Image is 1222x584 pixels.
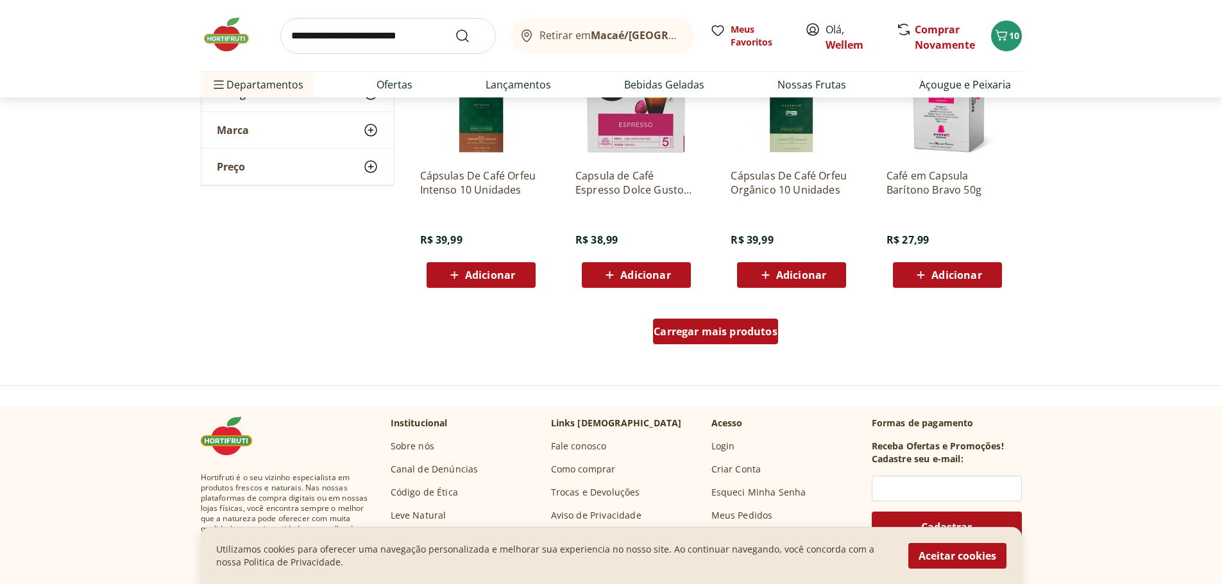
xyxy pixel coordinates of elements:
[872,512,1022,542] button: Cadastrar
[921,522,972,532] span: Cadastrar
[551,417,682,430] p: Links [DEMOGRAPHIC_DATA]
[201,472,370,544] span: Hortifruti é o seu vizinho especialista em produtos frescos e naturais. Nas nossas plataformas de...
[872,440,1004,453] h3: Receba Ofertas e Promoções!
[280,18,496,54] input: search
[582,262,691,288] button: Adicionar
[826,38,863,52] a: Wellem
[551,463,616,476] a: Como comprar
[711,509,773,522] a: Meus Pedidos
[919,77,1011,92] a: Açougue e Peixaria
[731,169,853,197] a: Cápsulas De Café Orfeu Orgânico 10 Unidades
[731,233,773,247] span: R$ 39,99
[653,319,778,349] a: Carregar mais produtos
[887,233,929,247] span: R$ 27,99
[551,486,640,499] a: Trocas e Devoluções
[391,486,458,499] a: Código de Ética
[201,15,265,54] img: Hortifruti
[710,23,790,49] a: Meus Favoritos
[551,509,641,522] a: Aviso de Privacidade
[620,270,670,280] span: Adicionar
[201,112,394,148] button: Marca
[654,326,777,337] span: Carregar mais produtos
[908,543,1006,569] button: Aceitar cookies
[575,169,697,197] a: Capsula de Café Espresso Dolce Gusto 60g
[872,453,963,465] h3: Cadastre seu e-mail:
[201,149,394,185] button: Preço
[777,77,846,92] a: Nossas Frutas
[711,417,743,430] p: Acesso
[776,270,826,280] span: Adicionar
[211,69,226,100] button: Menu
[539,29,681,41] span: Retirar em
[216,543,893,569] p: Utilizamos cookies para oferecer uma navegação personalizada e melhorar sua experiencia no nosso ...
[391,463,479,476] a: Canal de Denúncias
[455,28,486,44] button: Submit Search
[211,69,303,100] span: Departamentos
[420,233,462,247] span: R$ 39,99
[1009,29,1019,42] span: 10
[826,22,883,53] span: Olá,
[731,23,790,49] span: Meus Favoritos
[217,160,245,173] span: Preço
[420,169,542,197] a: Cápsulas De Café Orfeu Intenso 10 Unidades
[511,18,695,54] button: Retirar emMacaé/[GEOGRAPHIC_DATA]
[391,509,446,522] a: Leve Natural
[624,77,704,92] a: Bebidas Geladas
[486,77,551,92] a: Lançamentos
[551,440,607,453] a: Fale conosco
[872,417,1022,430] p: Formas de pagamento
[377,77,412,92] a: Ofertas
[575,233,618,247] span: R$ 38,99
[711,486,806,499] a: Esqueci Minha Senha
[991,21,1022,51] button: Carrinho
[427,262,536,288] button: Adicionar
[711,440,735,453] a: Login
[887,169,1008,197] a: Café em Capsula Barítono Bravo 50g
[737,262,846,288] button: Adicionar
[711,463,761,476] a: Criar Conta
[217,124,249,137] span: Marca
[391,440,434,453] a: Sobre nós
[201,417,265,455] img: Hortifruti
[893,262,1002,288] button: Adicionar
[591,28,734,42] b: Macaé/[GEOGRAPHIC_DATA]
[915,22,975,52] a: Comprar Novamente
[931,270,981,280] span: Adicionar
[465,270,515,280] span: Adicionar
[391,417,448,430] p: Institucional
